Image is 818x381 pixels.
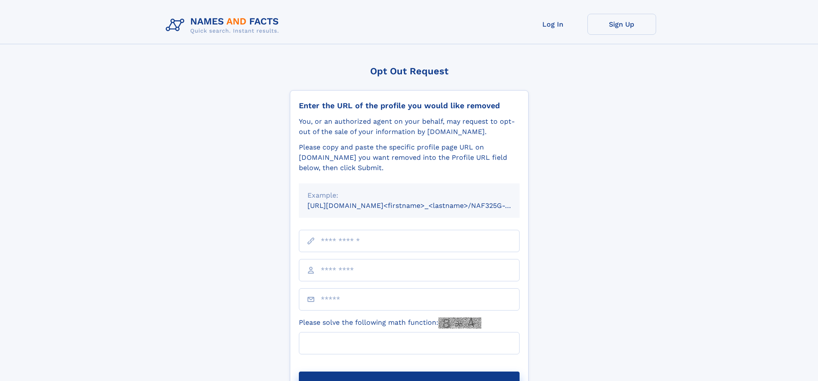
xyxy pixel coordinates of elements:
[307,190,511,201] div: Example:
[519,14,587,35] a: Log In
[307,201,536,210] small: [URL][DOMAIN_NAME]<firstname>_<lastname>/NAF325G-xxxxxxxx
[299,317,481,329] label: Please solve the following math function:
[299,142,520,173] div: Please copy and paste the specific profile page URL on [DOMAIN_NAME] you want removed into the Pr...
[290,66,529,76] div: Opt Out Request
[299,116,520,137] div: You, or an authorized agent on your behalf, may request to opt-out of the sale of your informatio...
[587,14,656,35] a: Sign Up
[162,14,286,37] img: Logo Names and Facts
[299,101,520,110] div: Enter the URL of the profile you would like removed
